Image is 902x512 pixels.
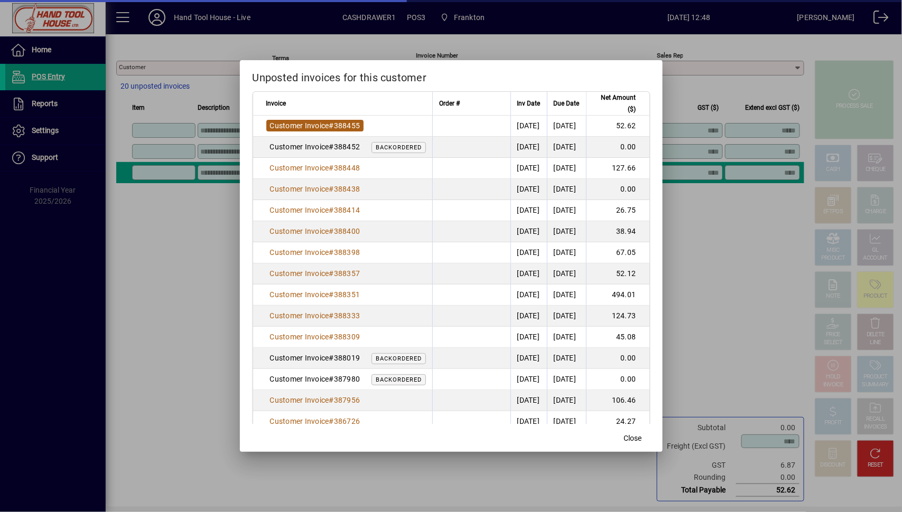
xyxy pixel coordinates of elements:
[510,242,547,263] td: [DATE]
[329,269,334,278] span: #
[586,348,649,369] td: 0.00
[266,415,364,427] a: Customer Invoice#386726
[547,116,586,137] td: [DATE]
[586,285,649,306] td: 494.01
[376,376,422,383] span: Backordered
[510,390,547,411] td: [DATE]
[334,185,360,193] span: 388438
[270,227,329,235] span: Customer Invoice
[510,348,547,369] td: [DATE]
[266,225,364,237] a: Customer Invoice#388400
[270,290,329,299] span: Customer Invoice
[270,333,329,341] span: Customer Invoice
[616,429,650,448] button: Close
[334,227,360,235] span: 388400
[586,137,649,158] td: 0.00
[547,306,586,327] td: [DATE]
[586,306,649,327] td: 124.73
[270,185,329,193] span: Customer Invoice
[266,331,364,343] a: Customer Invoice#388309
[270,311,329,320] span: Customer Invoice
[517,98,541,109] span: Inv Date
[334,269,360,278] span: 388357
[334,248,360,257] span: 388398
[586,411,649,432] td: 24.27
[510,411,547,432] td: [DATE]
[439,98,460,109] span: Order #
[334,164,360,172] span: 388448
[586,116,649,137] td: 52.62
[270,417,329,425] span: Customer Invoice
[586,242,649,263] td: 67.05
[547,137,586,158] td: [DATE]
[586,390,649,411] td: 106.46
[329,185,334,193] span: #
[266,268,364,279] a: Customer Invoice#388357
[510,221,547,242] td: [DATE]
[510,369,547,390] td: [DATE]
[547,179,586,200] td: [DATE]
[270,396,329,404] span: Customer Invoice
[624,433,642,444] span: Close
[586,327,649,348] td: 45.08
[586,200,649,221] td: 26.75
[329,164,334,172] span: #
[266,204,364,216] a: Customer Invoice#388414
[510,158,547,179] td: [DATE]
[554,98,580,109] span: Due Date
[547,390,586,411] td: [DATE]
[270,248,329,257] span: Customer Invoice
[329,396,334,404] span: #
[586,369,649,390] td: 0.00
[547,242,586,263] td: [DATE]
[334,206,360,214] span: 388414
[270,206,329,214] span: Customer Invoice
[270,269,329,278] span: Customer Invoice
[329,417,334,425] span: #
[586,158,649,179] td: 127.66
[266,394,364,406] a: Customer Invoice#387956
[547,263,586,285] td: [DATE]
[593,92,636,115] span: Net Amount ($)
[329,248,334,257] span: #
[266,289,364,300] a: Customer Invoice#388351
[547,411,586,432] td: [DATE]
[510,306,547,327] td: [DATE]
[266,246,364,258] a: Customer Invoice#388398
[586,221,649,242] td: 38.94
[547,285,586,306] td: [DATE]
[329,290,334,299] span: #
[270,121,329,130] span: Customer Invoice
[334,290,360,299] span: 388351
[586,263,649,285] td: 52.12
[510,327,547,348] td: [DATE]
[266,162,364,174] a: Customer Invoice#388448
[240,60,663,91] h2: Unposted invoices for this customer
[334,396,360,404] span: 387956
[329,311,334,320] span: #
[266,120,364,131] a: Customer Invoice#388455
[547,200,586,221] td: [DATE]
[334,311,360,320] span: 388333
[376,355,422,362] span: Backordered
[510,285,547,306] td: [DATE]
[547,369,586,390] td: [DATE]
[329,227,334,235] span: #
[547,348,586,369] td: [DATE]
[329,121,334,130] span: #
[547,327,586,348] td: [DATE]
[329,333,334,341] span: #
[266,98,286,109] span: Invoice
[510,179,547,200] td: [DATE]
[510,116,547,137] td: [DATE]
[334,121,360,130] span: 388455
[266,183,364,195] a: Customer Invoice#388438
[510,137,547,158] td: [DATE]
[586,179,649,200] td: 0.00
[270,164,329,172] span: Customer Invoice
[510,200,547,221] td: [DATE]
[329,206,334,214] span: #
[266,310,364,321] a: Customer Invoice#388333
[547,221,586,242] td: [DATE]
[376,144,422,151] span: Backordered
